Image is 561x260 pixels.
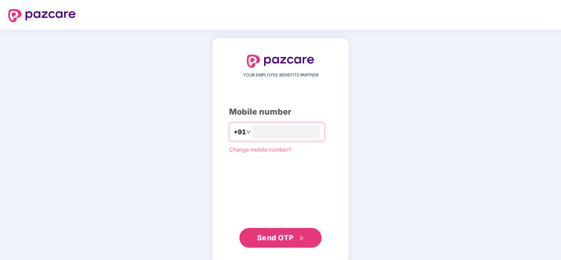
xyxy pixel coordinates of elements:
div: Mobile number [229,106,332,118]
button: Send OTPdouble-right [239,228,322,248]
img: logo [8,9,76,22]
span: down [246,129,251,134]
a: Change mobile number? [229,146,291,153]
span: +91 [234,127,246,137]
span: double-right [299,236,304,241]
span: YOUR EMPLOYEE BENEFITS PARTNER [243,72,318,78]
span: Send OTP [257,233,294,242]
img: logo [247,55,314,68]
